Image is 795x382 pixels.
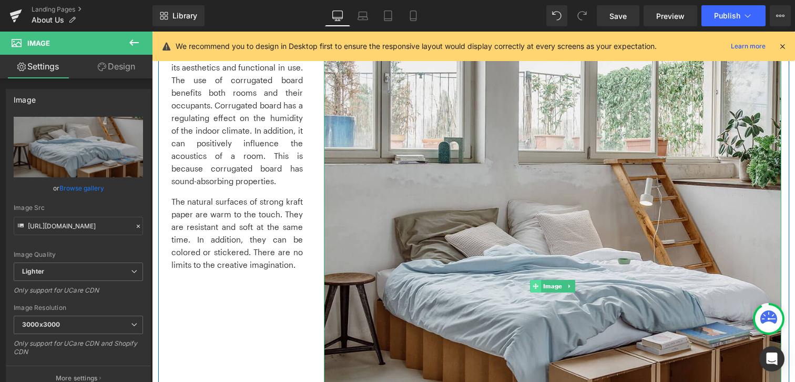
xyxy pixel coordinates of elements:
[727,40,770,53] a: Learn more
[152,5,205,26] a: New Library
[644,5,697,26] a: Preview
[770,5,791,26] button: More
[14,339,143,363] div: Only support for UCare CDN and Shopify CDN
[172,4,629,18] h3: FUNCTIONAL BENEFITS
[759,346,784,371] div: Open Intercom Messenger
[19,164,151,239] p: The natural surfaces of strong kraft paper are warm to the touch. They are resistant and soft at ...
[389,248,412,261] span: Image
[176,41,657,52] p: We recommend you to design in Desktop first to ensure the responsive layout would display correct...
[22,267,44,275] b: Lighter
[572,5,593,26] button: Redo
[609,11,627,22] span: Save
[14,251,143,258] div: Image Quality
[546,5,567,26] button: Undo
[412,248,423,261] a: Expand / Collapse
[14,204,143,212] div: Image Src
[78,55,155,78] a: Design
[350,5,375,26] a: Laptop
[375,5,401,26] a: Tablet
[325,5,350,26] a: Desktop
[14,304,143,311] div: Image Resolution
[14,217,143,235] input: Link
[714,12,740,20] span: Publish
[32,5,152,14] a: Landing Pages
[59,179,104,197] a: Browse gallery
[32,16,64,24] span: About Us
[14,286,143,301] div: Only support for UCare CDN
[19,4,151,156] p: The design is simple: straightforward in form, elegant in its aesthetics and functional in use. T...
[656,11,685,22] span: Preview
[14,183,143,194] div: or
[27,39,50,47] span: Image
[14,89,36,104] div: Image
[701,5,766,26] button: Publish
[22,320,60,328] b: 3000x3000
[401,5,426,26] a: Mobile
[172,11,197,21] span: Library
